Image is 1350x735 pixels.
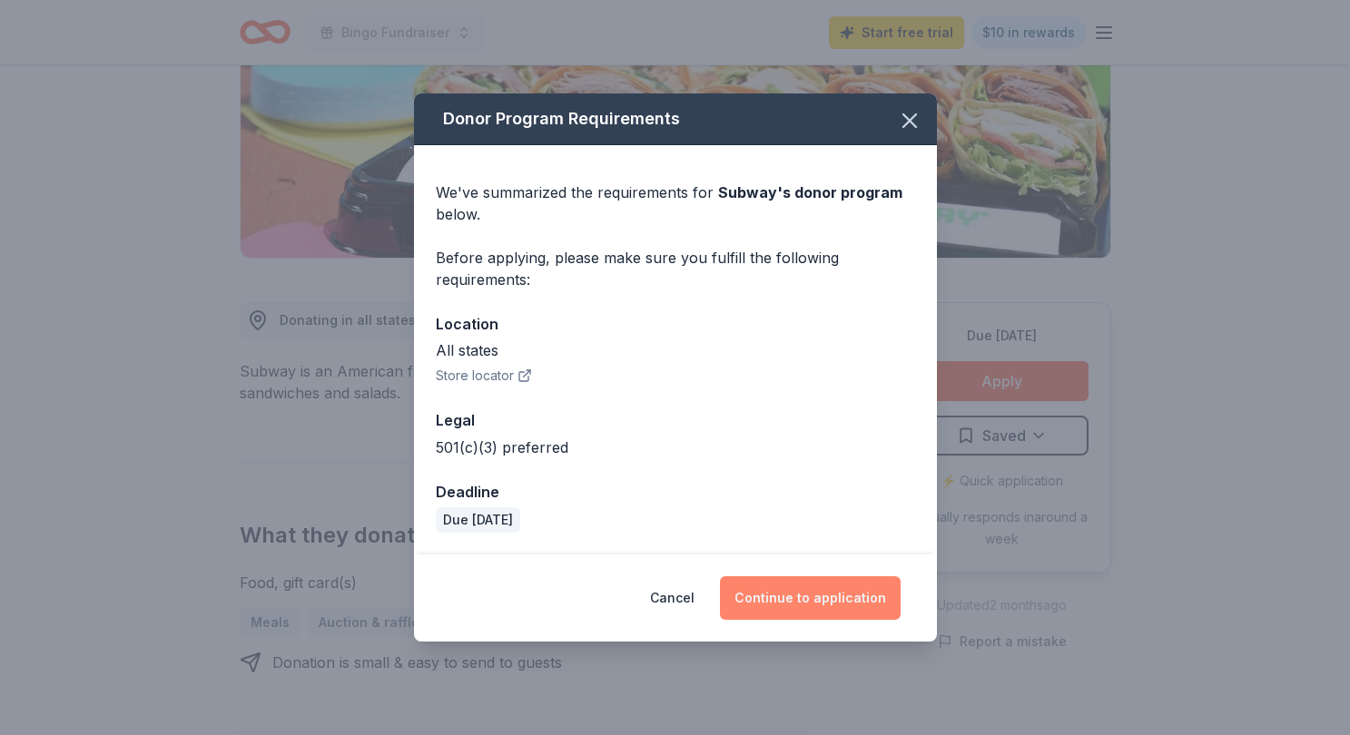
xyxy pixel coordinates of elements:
button: Continue to application [720,576,901,620]
button: Store locator [436,365,532,387]
div: Due [DATE] [436,507,520,533]
div: 501(c)(3) preferred [436,436,915,458]
div: Deadline [436,480,915,504]
div: Location [436,312,915,336]
div: Before applying, please make sure you fulfill the following requirements: [436,247,915,290]
span: Subway 's donor program [718,183,902,201]
button: Cancel [650,576,695,620]
div: Legal [436,408,915,432]
div: Donor Program Requirements [414,93,937,145]
div: All states [436,339,915,361]
div: We've summarized the requirements for below. [436,181,915,225]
